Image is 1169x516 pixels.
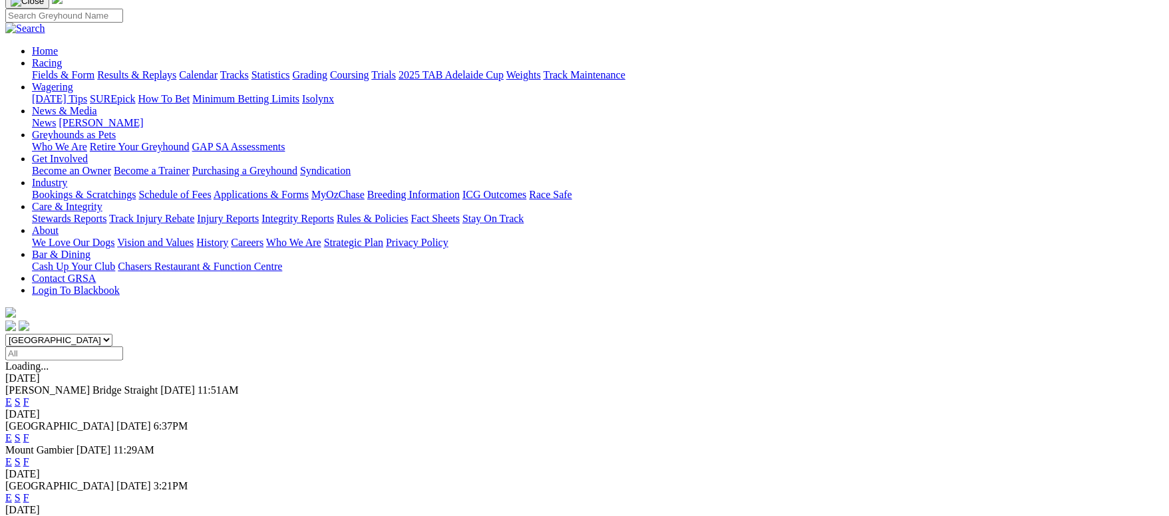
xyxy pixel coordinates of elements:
[138,189,211,200] a: Schedule of Fees
[32,117,1164,129] div: News & Media
[330,69,369,80] a: Coursing
[113,444,154,455] span: 11:29AM
[23,396,29,408] a: F
[32,141,1164,153] div: Greyhounds as Pets
[411,213,460,224] a: Fact Sheets
[154,420,188,432] span: 6:37PM
[32,237,114,248] a: We Love Our Dogs
[90,93,135,104] a: SUREpick
[15,396,21,408] a: S
[5,372,1164,384] div: [DATE]
[32,129,116,140] a: Greyhounds as Pets
[198,384,239,396] span: 11:51AM
[32,249,90,260] a: Bar & Dining
[32,165,111,176] a: Become an Owner
[192,141,285,152] a: GAP SA Assessments
[15,456,21,467] a: S
[138,93,190,104] a: How To Bet
[192,93,299,104] a: Minimum Betting Limits
[23,456,29,467] a: F
[544,69,625,80] a: Track Maintenance
[192,165,297,176] a: Purchasing a Greyhound
[386,237,448,248] a: Privacy Policy
[5,360,49,372] span: Loading...
[32,261,115,272] a: Cash Up Your Club
[32,285,120,296] a: Login To Blackbook
[251,69,290,80] a: Statistics
[197,213,259,224] a: Injury Reports
[300,165,351,176] a: Syndication
[5,432,12,444] a: E
[302,93,334,104] a: Isolynx
[32,141,87,152] a: Who We Are
[32,177,67,188] a: Industry
[506,69,541,80] a: Weights
[231,237,263,248] a: Careers
[32,213,1164,225] div: Care & Integrity
[32,69,1164,81] div: Racing
[179,69,218,80] a: Calendar
[32,45,58,57] a: Home
[371,69,396,80] a: Trials
[32,81,73,92] a: Wagering
[5,307,16,318] img: logo-grsa-white.png
[118,261,282,272] a: Chasers Restaurant & Function Centre
[32,237,1164,249] div: About
[77,444,111,455] span: [DATE]
[32,57,62,68] a: Racing
[293,69,327,80] a: Grading
[109,213,194,224] a: Track Injury Rebate
[5,9,123,23] input: Search
[97,69,176,80] a: Results & Replays
[337,213,409,224] a: Rules & Policies
[5,346,123,360] input: Select date
[32,225,59,236] a: About
[23,492,29,503] a: F
[5,444,74,455] span: Mount Gambier
[15,432,21,444] a: S
[214,189,309,200] a: Applications & Forms
[32,165,1164,177] div: Get Involved
[160,384,195,396] span: [DATE]
[324,237,383,248] a: Strategic Plan
[5,23,45,35] img: Search
[5,468,1164,480] div: [DATE]
[462,213,524,224] a: Stay On Track
[32,273,96,284] a: Contact GRSA
[32,93,1164,105] div: Wagering
[32,153,88,164] a: Get Involved
[32,93,87,104] a: [DATE] Tips
[116,420,151,432] span: [DATE]
[367,189,460,200] a: Breeding Information
[5,504,1164,516] div: [DATE]
[23,432,29,444] a: F
[196,237,228,248] a: History
[59,117,143,128] a: [PERSON_NAME]
[117,237,194,248] a: Vision and Values
[5,420,114,432] span: [GEOGRAPHIC_DATA]
[5,384,158,396] span: [PERSON_NAME] Bridge Straight
[462,189,526,200] a: ICG Outcomes
[311,189,365,200] a: MyOzChase
[5,456,12,467] a: E
[32,201,102,212] a: Care & Integrity
[220,69,249,80] a: Tracks
[116,480,151,491] span: [DATE]
[32,69,94,80] a: Fields & Form
[261,213,334,224] a: Integrity Reports
[399,69,504,80] a: 2025 TAB Adelaide Cup
[5,396,12,408] a: E
[154,480,188,491] span: 3:21PM
[529,189,572,200] a: Race Safe
[114,165,190,176] a: Become a Trainer
[19,321,29,331] img: twitter.svg
[266,237,321,248] a: Who We Are
[5,492,12,503] a: E
[5,480,114,491] span: [GEOGRAPHIC_DATA]
[32,261,1164,273] div: Bar & Dining
[32,105,97,116] a: News & Media
[32,117,56,128] a: News
[32,189,1164,201] div: Industry
[90,141,190,152] a: Retire Your Greyhound
[15,492,21,503] a: S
